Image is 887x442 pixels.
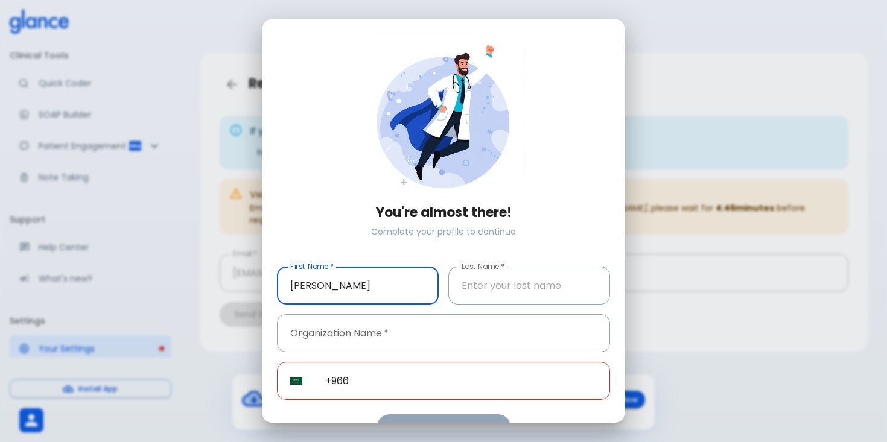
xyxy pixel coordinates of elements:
input: Enter your first name [277,267,439,305]
img: doctor [360,31,527,198]
h3: You're almost there! [277,205,610,221]
input: Enter your last name [448,267,610,305]
input: Enter your organization name [277,314,610,352]
input: Phone Number [312,362,610,400]
button: Select country [285,370,307,392]
p: Complete your profile to continue [277,226,610,238]
img: unknown [290,377,302,385]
